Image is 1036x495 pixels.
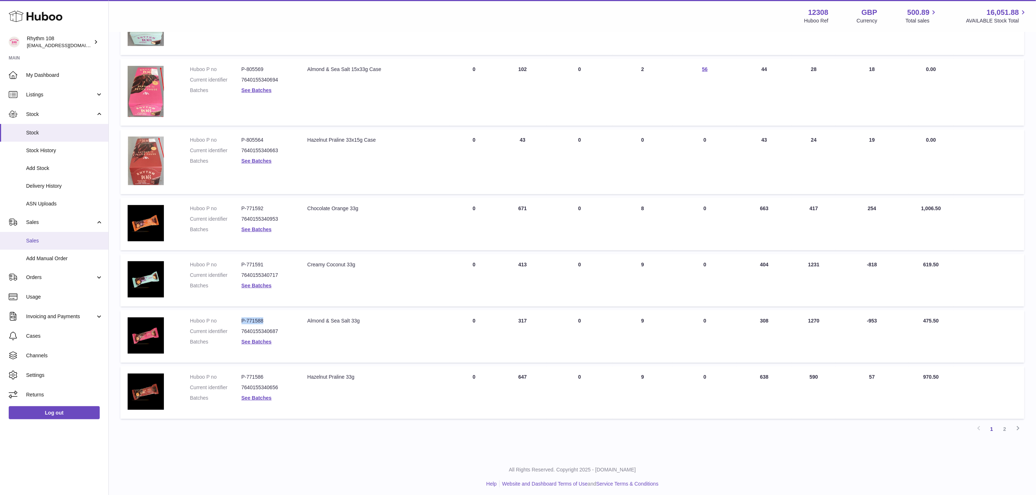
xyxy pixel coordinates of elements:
td: 8 [612,198,673,250]
td: -953 [836,310,908,363]
td: -818 [836,254,908,307]
dd: P-771591 [242,261,293,268]
a: See Batches [242,226,272,232]
dd: 7640155340687 [242,328,293,335]
td: 308 [737,310,792,363]
td: 1231 [792,254,836,307]
td: 2 [612,59,673,126]
span: AVAILABLE Stock Total [966,17,1027,24]
img: orders@rhythm108.com [9,37,20,47]
div: Creamy Coconut 33g [307,261,442,268]
td: 638 [737,366,792,419]
td: 9 [612,254,673,307]
td: 0 [450,254,498,307]
td: 0 [547,129,612,194]
td: 0 [547,254,612,307]
span: My Dashboard [26,72,103,79]
span: 500.89 [907,8,929,17]
td: 9 [612,310,673,363]
span: Returns [26,391,103,398]
img: product image [128,317,164,354]
dt: Huboo P no [190,66,242,73]
td: 0 [450,366,498,419]
td: 0 [547,198,612,250]
td: 18 [836,59,908,126]
td: 57 [836,366,908,419]
span: Stock [26,129,103,136]
td: 0 [547,366,612,419]
span: [EMAIL_ADDRESS][DOMAIN_NAME] [27,42,107,48]
dt: Batches [190,282,242,289]
a: Website and Dashboard Terms of Use [502,481,588,487]
img: product image [128,261,164,298]
dd: P-771588 [242,317,293,324]
dt: Huboo P no [190,374,242,380]
a: Service Terms & Conditions [596,481,659,487]
strong: GBP [862,8,877,17]
a: Help [486,481,497,487]
a: 1 [985,423,998,436]
img: product image [128,205,164,241]
div: Rhythm 108 [27,35,92,49]
dd: 7640155340953 [242,216,293,222]
td: 0 [547,59,612,126]
dt: Batches [190,87,242,94]
dt: Batches [190,338,242,345]
span: Settings [26,372,103,379]
span: 619.50 [923,262,939,267]
span: 1,006.50 [921,205,941,211]
span: 0 [703,374,706,380]
span: Add Stock [26,165,103,172]
span: 0.00 [926,137,936,143]
td: 0 [547,310,612,363]
a: See Batches [242,395,272,401]
a: See Batches [242,339,272,345]
span: Cases [26,333,103,340]
td: 1270 [792,310,836,363]
a: See Batches [242,283,272,288]
td: 590 [792,366,836,419]
dd: 7640155340694 [242,76,293,83]
dt: Huboo P no [190,137,242,143]
span: Usage [26,294,103,300]
dd: 7640155340717 [242,272,293,279]
div: Almond & Sea Salt 15x33g Case [307,66,442,73]
dd: P-771586 [242,374,293,380]
span: Stock History [26,147,103,154]
td: 0 [450,59,498,126]
span: Sales [26,219,95,226]
dd: P-805564 [242,137,293,143]
p: All Rights Reserved. Copyright 2025 - [DOMAIN_NAME] [115,466,1030,473]
td: 413 [498,254,547,307]
span: Delivery History [26,183,103,190]
a: Log out [9,406,100,419]
dt: Batches [190,395,242,402]
dd: 7640155340656 [242,384,293,391]
span: 0 [703,205,706,211]
dt: Huboo P no [190,261,242,268]
dt: Current identifier [190,328,242,335]
td: 0 [612,129,673,194]
span: 970.50 [923,374,939,380]
a: 500.89 Total sales [905,8,938,24]
span: Listings [26,91,95,98]
td: 43 [498,129,547,194]
img: product image [128,66,164,117]
div: Hazelnut Praline 33x15g Case [307,137,442,143]
a: See Batches [242,158,272,164]
td: 0 [450,310,498,363]
td: 317 [498,310,547,363]
span: Total sales [905,17,938,24]
span: 0 [703,137,706,143]
dt: Current identifier [190,76,242,83]
dt: Current identifier [190,147,242,154]
span: ASN Uploads [26,200,103,207]
dd: 7640155340663 [242,147,293,154]
a: 16,051.88 AVAILABLE Stock Total [966,8,1027,24]
dt: Current identifier [190,272,242,279]
td: 254 [836,198,908,250]
div: Almond & Sea Salt 33g [307,317,442,324]
td: 0 [450,129,498,194]
dt: Huboo P no [190,205,242,212]
dd: P-805569 [242,66,293,73]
